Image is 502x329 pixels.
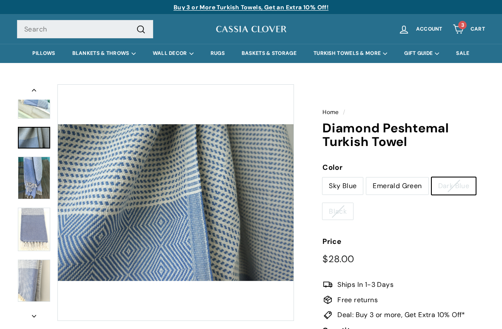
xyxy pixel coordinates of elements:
[322,121,485,149] h1: Diamond Peshtemal Turkish Towel
[202,44,233,63] a: RUGS
[144,44,202,63] summary: WALL DECOR
[233,44,305,63] a: BASKETS & STORAGE
[322,253,354,265] span: $28.00
[322,236,485,247] label: Price
[322,108,485,117] nav: breadcrumbs
[17,306,51,321] button: Next
[461,22,464,29] span: 3
[448,44,478,63] a: SALE
[322,162,485,173] label: Color
[18,127,50,148] a: Diamond Peshtemal Turkish Towel
[416,26,442,32] span: Account
[471,26,485,32] span: Cart
[322,109,339,116] a: Home
[18,260,50,302] img: Diamond Peshtemal Turkish Towel
[337,279,394,290] span: Ships In 1-3 Days
[337,309,465,320] span: Deal: Buy 3 or more, Get Extra 10% Off*
[322,177,363,195] label: Sky Blue
[337,295,378,306] span: Free returns
[448,17,490,42] a: Cart
[64,44,144,63] summary: BLANKETS & THROWS
[17,84,51,100] button: Previous
[305,44,396,63] summary: TURKISH TOWELS & MORE
[18,157,50,200] img: Diamond Peshtemal Turkish Towel
[18,208,50,251] img: Diamond Peshtemal Turkish Towel
[24,44,63,63] a: PILLOWS
[322,203,353,220] label: Black
[396,44,448,63] summary: GIFT GUIDE
[366,177,428,195] label: Emerald Green
[432,177,476,195] label: Dark Blue
[393,17,448,42] a: Account
[174,3,328,11] a: Buy 3 or More Turkish Towels, Get an Extra 10% Off!
[17,20,153,39] input: Search
[341,109,347,116] span: /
